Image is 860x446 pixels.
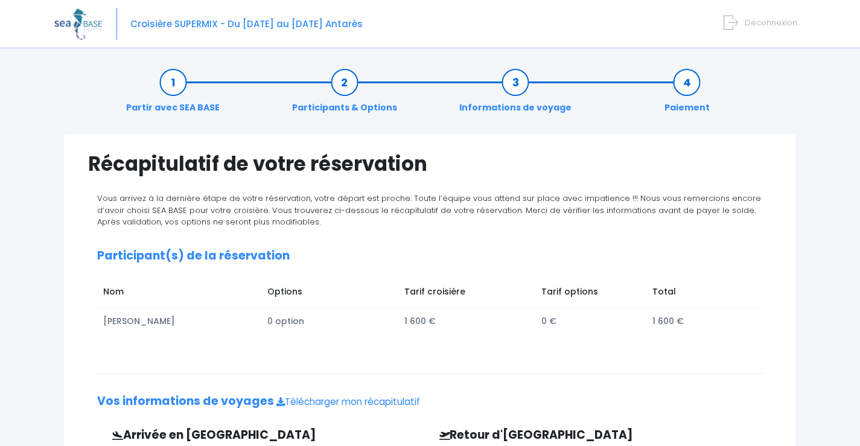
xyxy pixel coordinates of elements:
td: Tarif options [535,279,646,308]
a: Télécharger mon récapitulatif [276,395,420,408]
span: Croisière SUPERMIX - Du [DATE] au [DATE] Antarès [130,18,363,30]
td: Tarif croisière [398,279,535,308]
h2: Vos informations de voyages [97,395,763,409]
h3: Retour d'[GEOGRAPHIC_DATA] [430,428,687,442]
td: Options [261,279,398,308]
a: Informations de voyage [453,76,578,114]
td: 1 600 € [398,309,535,334]
td: Total [646,279,751,308]
span: Vous arrivez à la dernière étape de votre réservation, votre départ est proche. Toute l’équipe vo... [97,193,761,228]
h1: Récapitulatif de votre réservation [88,152,772,176]
a: Participants & Options [286,76,403,114]
a: Paiement [658,76,716,114]
a: Partir avec SEA BASE [120,76,226,114]
td: [PERSON_NAME] [97,309,261,334]
td: Nom [97,279,261,308]
span: 0 option [267,315,304,327]
td: 0 € [535,309,646,334]
span: Déconnexion [745,17,797,28]
h2: Participant(s) de la réservation [97,249,763,263]
h3: Arrivée en [GEOGRAPHIC_DATA] [103,428,348,442]
td: 1 600 € [646,309,751,334]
